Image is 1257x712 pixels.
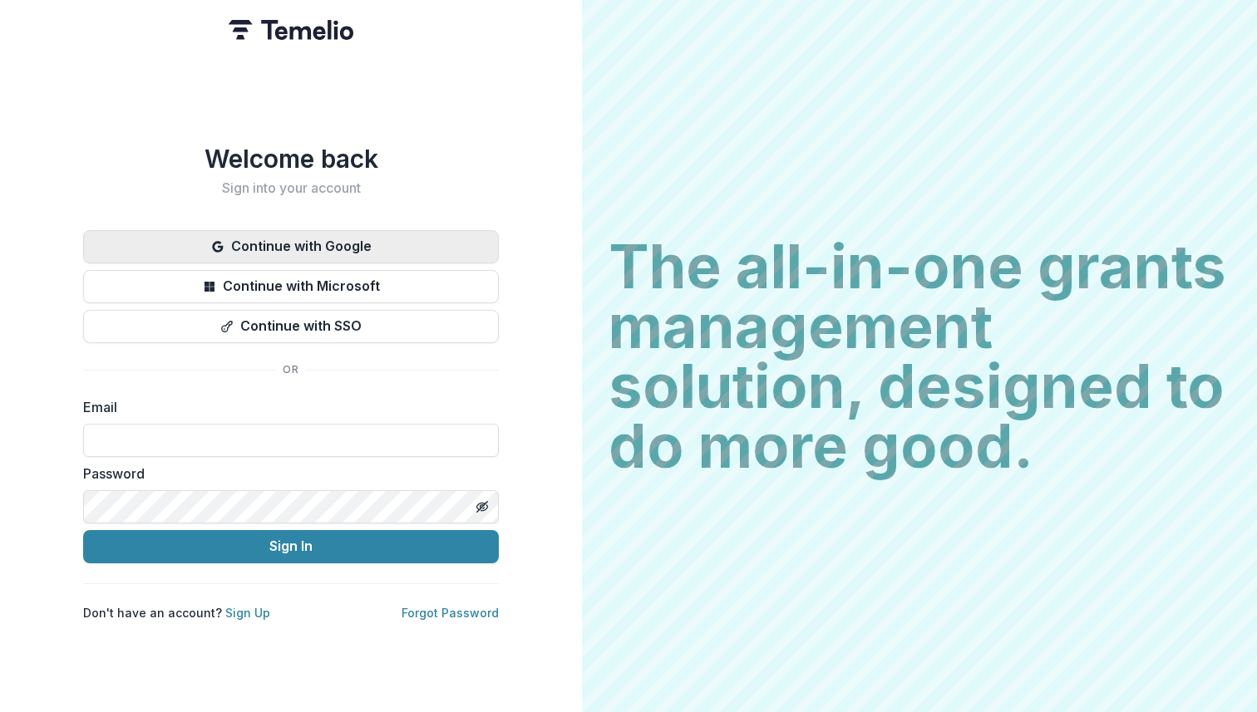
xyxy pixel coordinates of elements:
[83,530,499,563] button: Sign In
[83,270,499,303] button: Continue with Microsoft
[83,310,499,343] button: Continue with SSO
[83,180,499,196] h2: Sign into your account
[83,230,499,263] button: Continue with Google
[83,464,489,484] label: Password
[229,20,353,40] img: Temelio
[225,606,270,620] a: Sign Up
[83,604,270,621] p: Don't have an account?
[469,493,495,520] button: Toggle password visibility
[83,397,489,417] label: Email
[83,144,499,174] h1: Welcome back
[402,606,499,620] a: Forgot Password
